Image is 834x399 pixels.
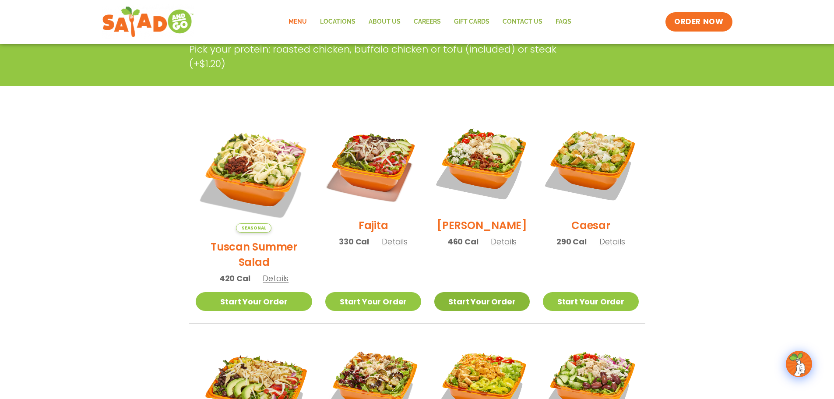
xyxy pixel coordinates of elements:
span: Details [491,236,517,247]
img: Product photo for Cobb Salad [434,116,530,211]
nav: Menu [282,12,578,32]
span: ORDER NOW [674,17,723,27]
a: Start Your Order [543,292,638,311]
img: Product photo for Caesar Salad [543,116,638,211]
a: ORDER NOW [665,12,732,32]
span: Details [382,236,408,247]
a: Start Your Order [196,292,313,311]
a: FAQs [549,12,578,32]
h2: Tuscan Summer Salad [196,239,313,270]
a: Menu [282,12,313,32]
h2: Caesar [571,218,610,233]
span: Details [263,273,289,284]
span: Details [599,236,625,247]
a: Careers [407,12,447,32]
img: wpChatIcon [787,352,811,376]
img: Product photo for Fajita Salad [325,116,421,211]
span: Seasonal [236,223,271,233]
a: About Us [362,12,407,32]
a: Start Your Order [434,292,530,311]
h2: Fajita [359,218,388,233]
span: 290 Cal [556,236,587,247]
a: Start Your Order [325,292,421,311]
a: GIFT CARDS [447,12,496,32]
span: 330 Cal [339,236,369,247]
a: Locations [313,12,362,32]
img: new-SAG-logo-768×292 [102,4,194,39]
a: Contact Us [496,12,549,32]
img: Product photo for Tuscan Summer Salad [196,116,313,233]
span: 460 Cal [447,236,479,247]
h2: [PERSON_NAME] [437,218,527,233]
span: 420 Cal [219,272,250,284]
p: Pick your protein: roasted chicken, buffalo chicken or tofu (included) or steak (+$1.20) [189,42,579,71]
